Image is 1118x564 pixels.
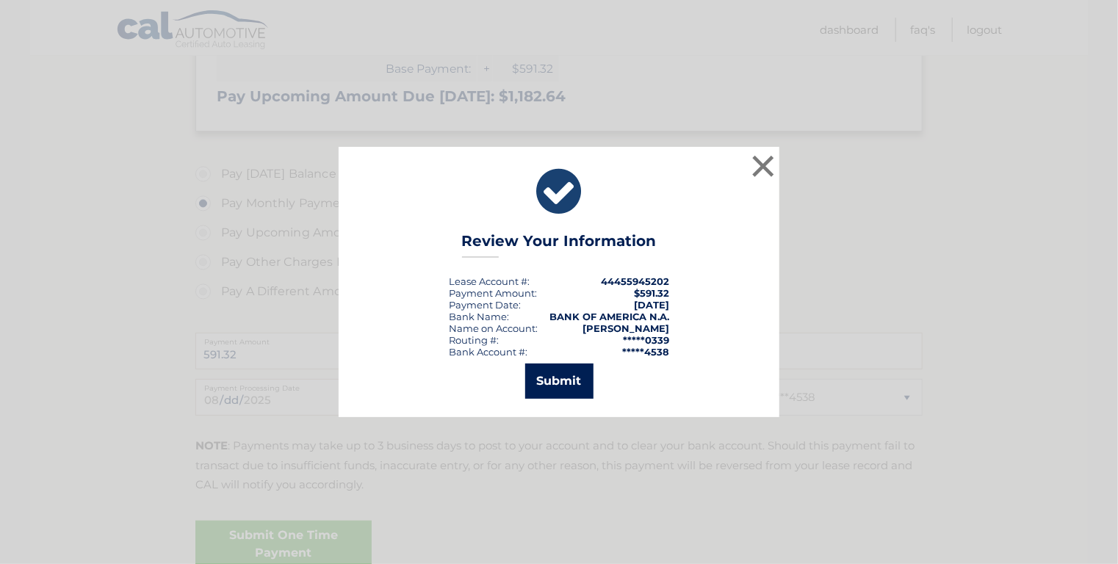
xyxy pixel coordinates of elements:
[449,299,521,311] div: :
[449,334,499,346] div: Routing #:
[449,287,537,299] div: Payment Amount:
[449,346,527,358] div: Bank Account #:
[525,364,594,399] button: Submit
[449,311,509,322] div: Bank Name:
[601,275,669,287] strong: 44455945202
[749,151,778,181] button: ×
[462,232,657,258] h3: Review Your Information
[449,322,538,334] div: Name on Account:
[549,311,669,322] strong: BANK OF AMERICA N.A.
[449,275,530,287] div: Lease Account #:
[634,287,669,299] span: $591.32
[634,299,669,311] span: [DATE]
[449,299,519,311] span: Payment Date
[583,322,669,334] strong: [PERSON_NAME]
